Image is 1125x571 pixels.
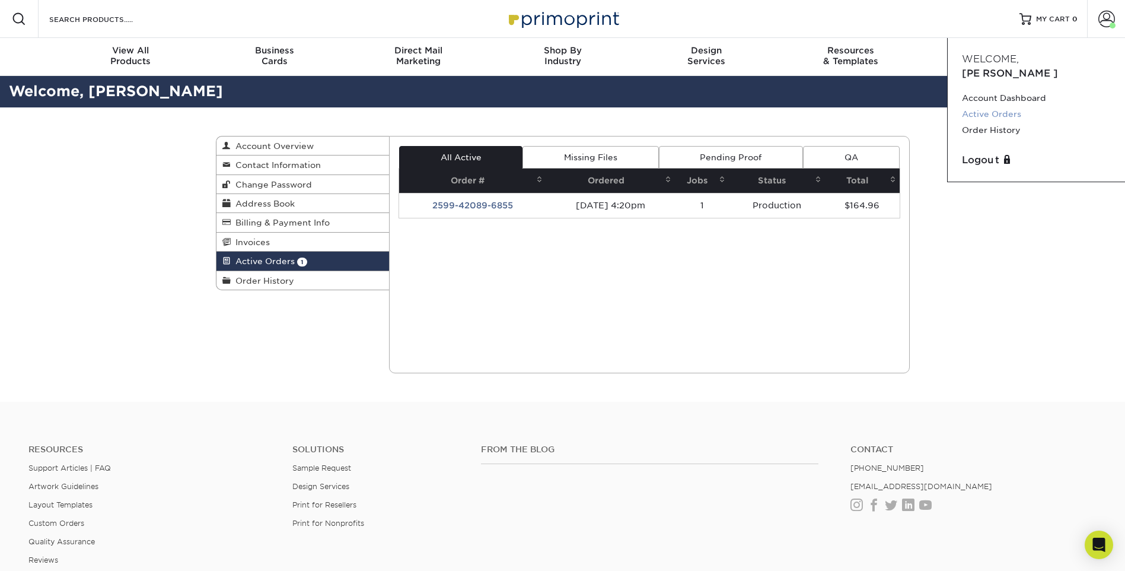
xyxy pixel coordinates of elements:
a: BusinessCards [202,38,346,76]
span: Address Book [231,199,295,208]
div: Services [635,45,779,66]
div: Products [59,45,203,66]
a: Contact& Support [923,38,1067,76]
span: Contact [923,45,1067,56]
h4: Solutions [292,445,463,455]
td: [DATE] 4:20pm [546,193,675,218]
a: Billing & Payment Info [216,213,390,232]
input: SEARCH PRODUCTS..... [48,12,164,26]
a: DesignServices [635,38,779,76]
div: Open Intercom Messenger [1085,531,1113,559]
span: Direct Mail [346,45,490,56]
a: Change Password [216,175,390,194]
a: Invoices [216,233,390,252]
a: Active Orders [962,106,1111,122]
a: Account Dashboard [962,90,1111,106]
a: [PHONE_NUMBER] [850,464,924,472]
th: Status [729,169,825,193]
h4: Resources [28,445,275,455]
span: Resources [779,45,923,56]
span: Order History [231,276,294,285]
img: Primoprint [503,6,622,31]
div: & Templates [779,45,923,66]
a: Order History [216,271,390,290]
span: 1 [297,258,307,267]
a: Print for Resellers [292,500,356,509]
a: [EMAIL_ADDRESS][DOMAIN_NAME] [850,482,992,491]
a: Layout Templates [28,500,93,509]
h4: From the Blog [481,445,818,455]
a: Active Orders 1 [216,252,390,271]
span: [PERSON_NAME] [962,68,1058,79]
span: Active Orders [231,256,295,266]
a: Missing Files [522,146,658,169]
span: 0 [1072,15,1078,23]
th: Total [825,169,900,193]
a: Pending Proof [659,146,803,169]
div: Industry [490,45,635,66]
a: QA [803,146,899,169]
th: Order # [399,169,546,193]
td: 1 [675,193,729,218]
td: Production [729,193,825,218]
a: Contact Information [216,156,390,175]
a: Direct MailMarketing [346,38,490,76]
span: Change Password [231,180,312,189]
span: MY CART [1036,14,1070,24]
th: Ordered [546,169,675,193]
a: Account Overview [216,137,390,156]
a: Resources& Templates [779,38,923,76]
td: $164.96 [825,193,900,218]
div: & Support [923,45,1067,66]
a: Custom Orders [28,519,84,528]
a: Contact [850,445,1097,455]
a: Artwork Guidelines [28,482,98,491]
a: Address Book [216,194,390,213]
a: Print for Nonprofits [292,519,364,528]
span: Business [202,45,346,56]
span: Invoices [231,237,270,247]
span: Account Overview [231,141,314,151]
div: Marketing [346,45,490,66]
a: Design Services [292,482,349,491]
span: Design [635,45,779,56]
a: Sample Request [292,464,351,472]
td: 2599-42089-6855 [399,193,546,218]
a: View AllProducts [59,38,203,76]
span: Contact Information [231,160,321,170]
a: Order History [962,122,1111,138]
span: Shop By [490,45,635,56]
div: Cards [202,45,346,66]
th: Jobs [675,169,729,193]
span: Billing & Payment Info [231,218,330,227]
a: Shop ByIndustry [490,38,635,76]
span: Welcome, [962,53,1019,65]
a: Support Articles | FAQ [28,464,111,472]
span: View All [59,45,203,56]
a: All Active [399,146,522,169]
a: Logout [962,153,1111,167]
